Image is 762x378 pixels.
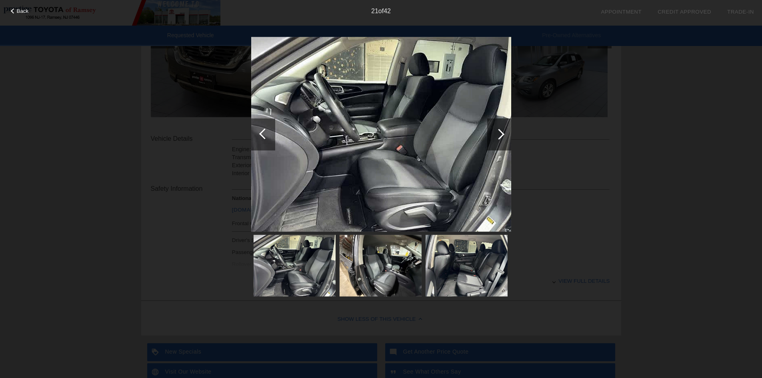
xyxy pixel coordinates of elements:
img: 68ad1dbf085a2841a90f289f.jpg [425,235,507,296]
span: Back [17,8,29,14]
span: 42 [384,8,391,14]
img: 68ad1dba085a2841a90ea7e9.jpg [339,235,421,296]
img: 68ad1dc1085a2841a90f617a.jpg [251,37,511,232]
img: 68ad1dc1085a2841a90f617a.jpg [253,235,335,296]
a: Credit Approved [658,9,711,15]
a: Appointment [601,9,642,15]
a: Trade-In [727,9,754,15]
span: 21 [371,8,378,14]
